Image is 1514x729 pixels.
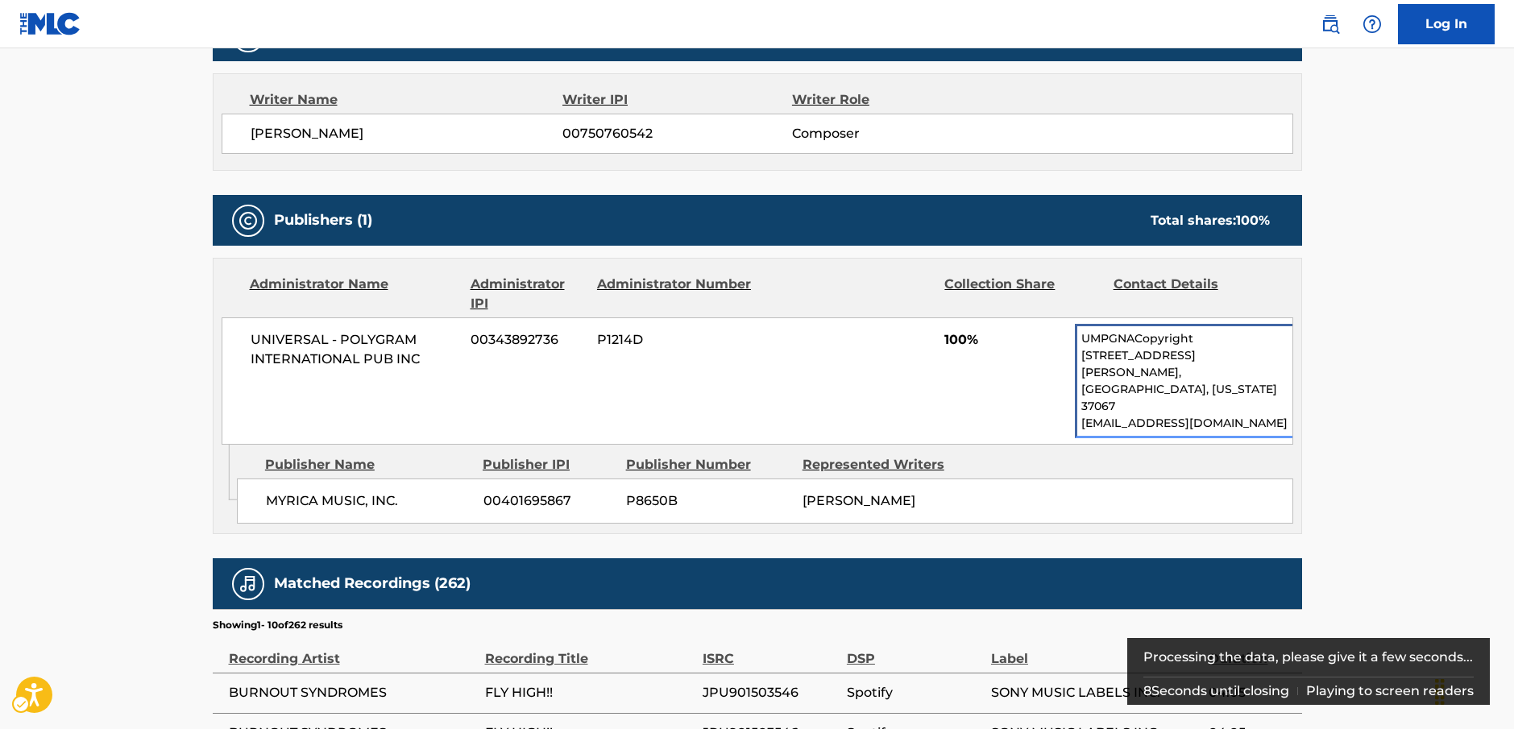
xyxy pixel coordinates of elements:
span: MYRICA MUSIC, INC. [266,491,471,511]
p: [GEOGRAPHIC_DATA], [US_STATE] 37067 [1081,381,1292,415]
div: Processing the data, please give it a few seconds... [1143,638,1475,677]
img: Publishers [239,211,258,230]
img: Matched Recordings [239,574,258,594]
div: Label [991,632,1201,669]
div: Administrator Number [597,275,753,313]
h5: Matched Recordings (262) [274,574,471,593]
div: Publisher IPI [483,455,614,474]
h5: Publishers (1) [274,211,372,230]
img: search [1321,14,1340,34]
img: help [1363,14,1382,34]
span: 00343892736 [471,330,585,350]
div: Represented Writers [803,455,967,474]
span: Composer [792,124,1001,143]
span: 100% [944,330,1069,350]
span: 00750760542 [562,124,791,143]
span: BURNOUT SYNDROMES [229,683,477,702]
img: MLC Logo [19,12,81,35]
div: Writer Name [250,90,563,110]
p: Showing 1 - 10 of 262 results [213,618,342,632]
a: Log In [1398,4,1495,44]
p: [EMAIL_ADDRESS][DOMAIN_NAME] [1081,415,1292,432]
div: Administrator IPI [471,275,585,313]
div: ISRC [703,632,839,669]
div: Duration [1209,632,1293,669]
span: SONY MUSIC LABELS INC. [991,683,1201,702]
p: [STREET_ADDRESS][PERSON_NAME], [1081,347,1292,381]
span: JPU901503546 [703,683,839,702]
div: Publisher Number [626,455,790,474]
div: Collection Share [944,275,1101,313]
div: Writer Role [792,90,1001,110]
span: Spotify [847,683,983,702]
span: 00401695867 [483,491,614,511]
div: Writer IPI [562,90,792,110]
div: Recording Title [485,632,695,669]
div: Publisher Name [265,455,471,474]
span: [PERSON_NAME] [803,493,915,508]
div: Recording Artist [229,632,477,669]
span: UNIVERSAL - POLYGRAM INTERNATIONAL PUB INC [251,330,459,369]
div: DSP [847,632,983,669]
span: P1214D [597,330,753,350]
div: Total shares: [1151,211,1270,230]
span: 8 [1143,683,1151,698]
span: 100 % [1236,213,1270,228]
p: UMPGNACopyright [1081,330,1292,347]
div: Administrator Name [250,275,458,313]
span: [PERSON_NAME] [251,124,563,143]
span: P8650B [626,491,790,511]
span: FLY HIGH!! [485,683,695,702]
div: Contact Details [1114,275,1270,313]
